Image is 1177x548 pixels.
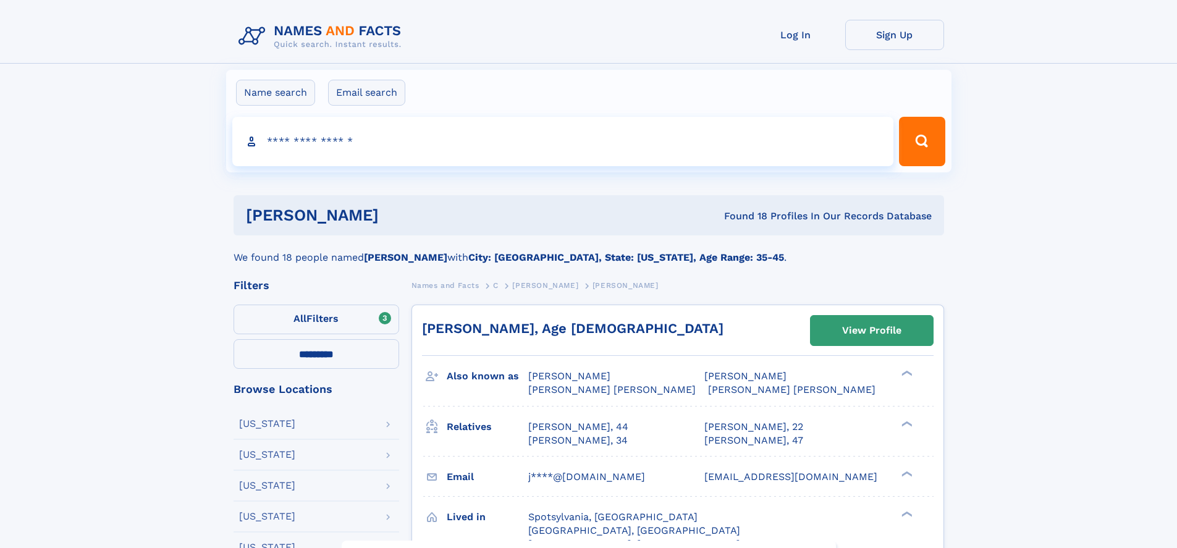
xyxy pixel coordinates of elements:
[842,316,901,345] div: View Profile
[234,20,411,53] img: Logo Names and Facts
[493,277,499,293] a: C
[234,305,399,334] label: Filters
[845,20,944,50] a: Sign Up
[328,80,405,106] label: Email search
[422,321,723,336] a: [PERSON_NAME], Age [DEMOGRAPHIC_DATA]
[528,525,740,536] span: [GEOGRAPHIC_DATA], [GEOGRAPHIC_DATA]
[512,281,578,290] span: [PERSON_NAME]
[239,419,295,429] div: [US_STATE]
[493,281,499,290] span: C
[234,280,399,291] div: Filters
[234,384,399,395] div: Browse Locations
[704,434,803,447] a: [PERSON_NAME], 47
[447,507,528,528] h3: Lived in
[239,481,295,491] div: [US_STATE]
[704,370,787,382] span: [PERSON_NAME]
[512,277,578,293] a: [PERSON_NAME]
[593,281,659,290] span: [PERSON_NAME]
[704,471,877,483] span: [EMAIL_ADDRESS][DOMAIN_NAME]
[528,384,696,395] span: [PERSON_NAME] [PERSON_NAME]
[898,470,913,478] div: ❯
[234,235,944,265] div: We found 18 people named with .
[528,434,628,447] a: [PERSON_NAME], 34
[704,420,803,434] a: [PERSON_NAME], 22
[811,316,933,345] a: View Profile
[898,369,913,377] div: ❯
[898,510,913,518] div: ❯
[468,251,784,263] b: City: [GEOGRAPHIC_DATA], State: [US_STATE], Age Range: 35-45
[899,117,945,166] button: Search Button
[708,384,875,395] span: [PERSON_NAME] [PERSON_NAME]
[898,419,913,428] div: ❯
[232,117,894,166] input: search input
[293,313,306,324] span: All
[528,420,628,434] a: [PERSON_NAME], 44
[246,208,552,223] h1: [PERSON_NAME]
[236,80,315,106] label: Name search
[239,512,295,521] div: [US_STATE]
[364,251,447,263] b: [PERSON_NAME]
[528,511,698,523] span: Spotsylvania, [GEOGRAPHIC_DATA]
[551,209,932,223] div: Found 18 Profiles In Our Records Database
[411,277,479,293] a: Names and Facts
[746,20,845,50] a: Log In
[447,416,528,437] h3: Relatives
[528,370,610,382] span: [PERSON_NAME]
[239,450,295,460] div: [US_STATE]
[447,366,528,387] h3: Also known as
[447,466,528,487] h3: Email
